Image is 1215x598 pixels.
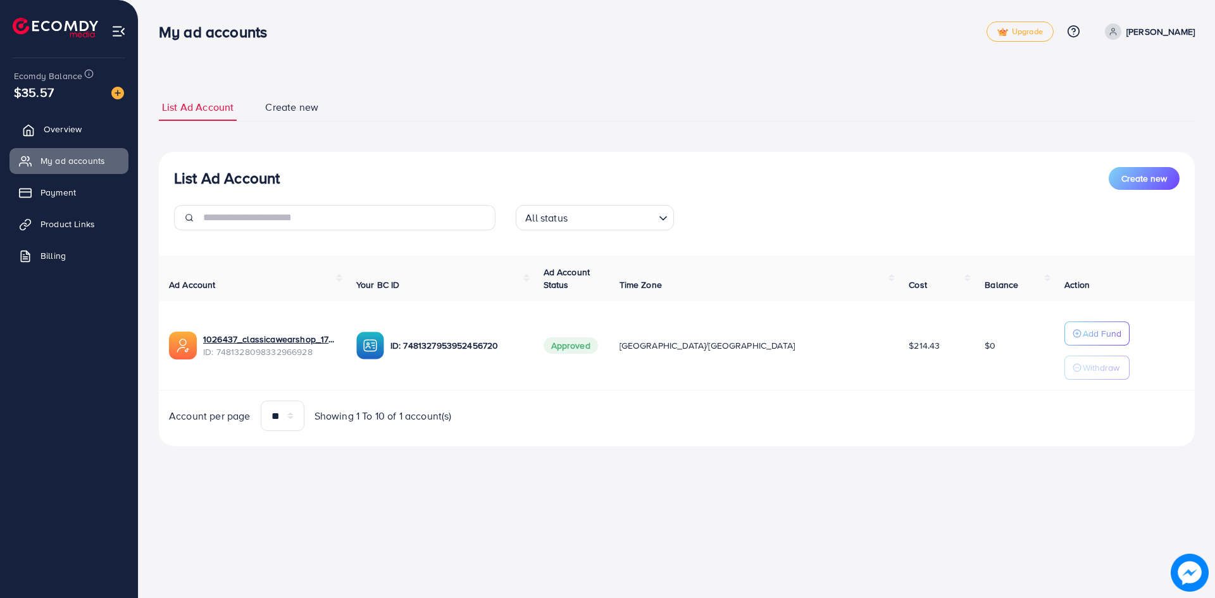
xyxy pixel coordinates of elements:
p: Withdraw [1083,360,1119,375]
span: $35.57 [14,83,54,101]
a: Billing [9,243,128,268]
button: Create new [1109,167,1180,190]
a: [PERSON_NAME] [1100,23,1195,40]
span: Overview [44,123,82,135]
h3: List Ad Account [174,169,280,187]
input: Search for option [571,206,654,227]
div: Search for option [516,205,674,230]
span: Cost [909,278,927,291]
div: <span class='underline'>1026437_classicawearshop_1741882448534</span></br>7481328098332966928 [203,333,336,359]
a: Payment [9,180,128,205]
p: ID: 7481327953952456720 [390,338,523,353]
span: Create new [265,100,318,115]
h3: My ad accounts [159,23,277,41]
span: $214.43 [909,339,940,352]
span: Product Links [40,218,95,230]
span: Billing [40,249,66,262]
span: List Ad Account [162,100,234,115]
button: Withdraw [1064,356,1130,380]
img: image [1171,554,1209,592]
span: Approved [544,337,598,354]
span: Account per page [169,409,251,423]
a: Product Links [9,211,128,237]
img: tick [997,28,1008,37]
span: Action [1064,278,1090,291]
span: Upgrade [997,27,1043,37]
span: Time Zone [620,278,662,291]
p: Add Fund [1083,326,1121,341]
span: [GEOGRAPHIC_DATA]/[GEOGRAPHIC_DATA] [620,339,795,352]
span: Create new [1121,172,1167,185]
a: tickUpgrade [987,22,1054,42]
p: [PERSON_NAME] [1126,24,1195,39]
span: $0 [985,339,995,352]
span: Payment [40,186,76,199]
img: logo [13,18,98,37]
span: Ad Account Status [544,266,590,291]
span: Balance [985,278,1018,291]
a: My ad accounts [9,148,128,173]
span: All status [523,209,570,227]
span: Ad Account [169,278,216,291]
span: ID: 7481328098332966928 [203,346,336,358]
span: Ecomdy Balance [14,70,82,82]
span: Your BC ID [356,278,400,291]
span: Showing 1 To 10 of 1 account(s) [315,409,452,423]
a: Overview [9,116,128,142]
span: My ad accounts [40,154,105,167]
img: ic-ba-acc.ded83a64.svg [356,332,384,359]
img: menu [111,24,126,39]
img: ic-ads-acc.e4c84228.svg [169,332,197,359]
a: 1026437_classicawearshop_1741882448534 [203,333,336,346]
img: image [111,87,124,99]
button: Add Fund [1064,321,1130,346]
